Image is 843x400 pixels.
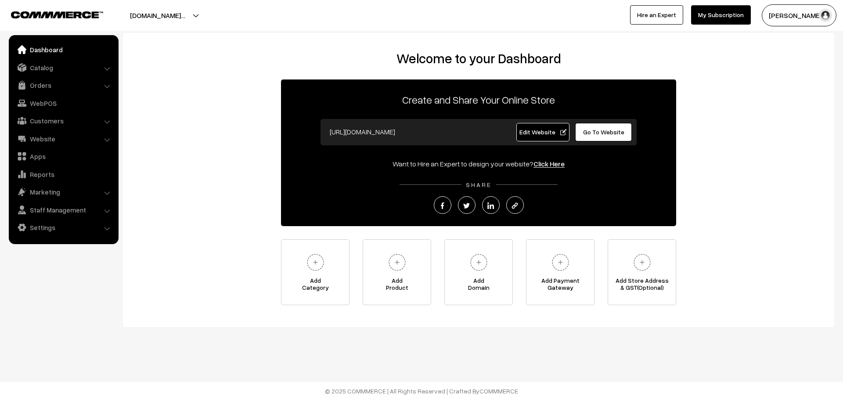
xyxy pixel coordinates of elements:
img: plus.svg [385,250,409,274]
a: Marketing [11,184,115,200]
p: Create and Share Your Online Store [281,92,676,108]
span: Edit Website [519,128,566,136]
a: AddCategory [281,239,349,305]
a: My Subscription [691,5,751,25]
a: COMMMERCE [11,9,88,19]
img: plus.svg [467,250,491,274]
a: Customers [11,113,115,129]
h2: Welcome to your Dashboard [132,50,825,66]
span: Add Payment Gateway [526,277,594,295]
img: COMMMERCE [11,11,103,18]
a: Staff Management [11,202,115,218]
a: Edit Website [516,123,570,141]
a: Settings [11,220,115,235]
div: Want to Hire an Expert to design your website? [281,159,676,169]
img: plus.svg [630,250,654,274]
a: Add Store Address& GST(Optional) [608,239,676,305]
span: Add Domain [445,277,512,295]
a: Click Here [533,159,565,168]
img: user [819,9,832,22]
span: SHARE [461,181,496,188]
a: Catalog [11,60,115,76]
a: Website [11,131,115,147]
a: AddProduct [363,239,431,305]
a: Go To Website [575,123,632,141]
img: plus.svg [303,250,328,274]
a: Apps [11,148,115,164]
button: [PERSON_NAME] [762,4,836,26]
img: plus.svg [548,250,573,274]
a: WebPOS [11,95,115,111]
span: Add Category [281,277,349,295]
span: Add Product [363,277,431,295]
a: Reports [11,166,115,182]
a: Orders [11,77,115,93]
a: Add PaymentGateway [526,239,594,305]
span: Add Store Address & GST(Optional) [608,277,676,295]
span: Go To Website [583,128,624,136]
a: AddDomain [444,239,513,305]
button: [DOMAIN_NAME]… [99,4,216,26]
a: Dashboard [11,42,115,58]
a: Hire an Expert [630,5,683,25]
a: COMMMERCE [479,387,518,395]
